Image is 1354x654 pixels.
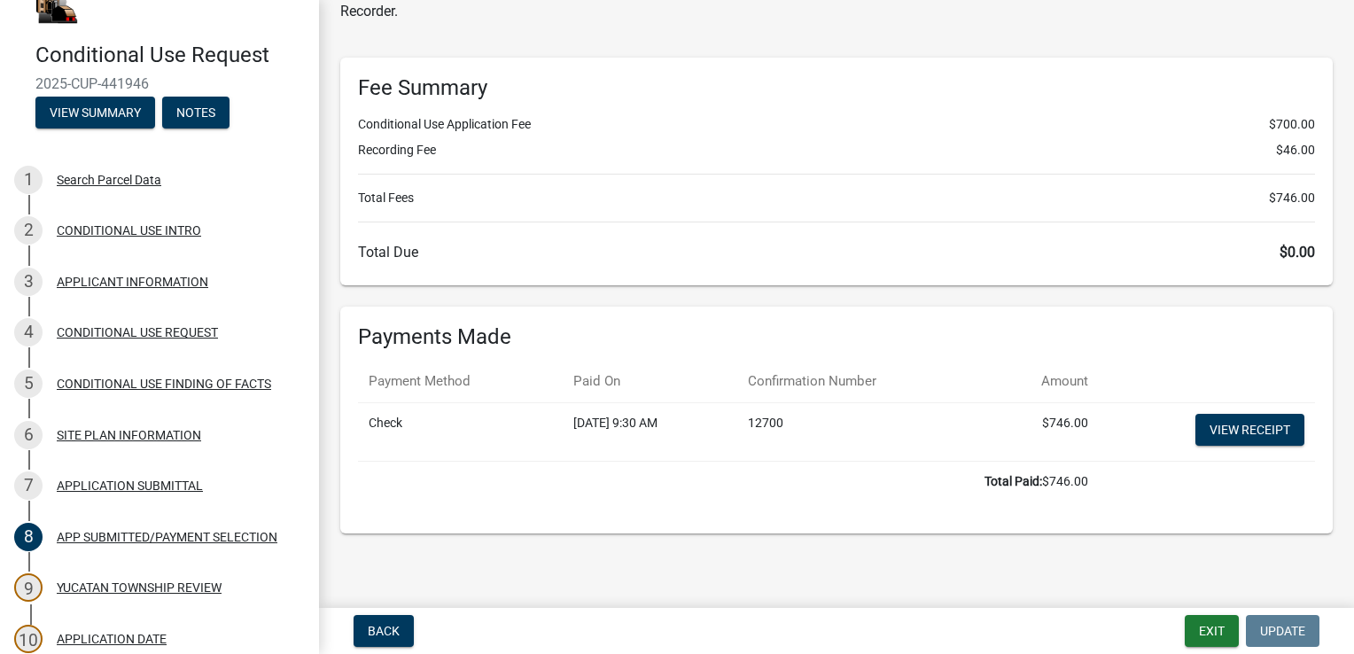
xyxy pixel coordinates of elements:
[737,402,985,461] td: 12700
[358,141,1315,160] li: Recording Fee
[737,361,985,402] th: Confirmation Number
[563,361,737,402] th: Paid On
[35,75,284,92] span: 2025-CUP-441946
[57,326,218,339] div: CONDITIONAL USE REQUEST
[14,216,43,245] div: 2
[354,615,414,647] button: Back
[985,361,1099,402] th: Amount
[358,189,1315,207] li: Total Fees
[14,421,43,449] div: 6
[1185,615,1239,647] button: Exit
[1276,141,1315,160] span: $46.00
[14,625,43,653] div: 10
[162,106,230,121] wm-modal-confirm: Notes
[35,97,155,128] button: View Summary
[358,75,1315,101] h6: Fee Summary
[14,268,43,296] div: 3
[358,361,563,402] th: Payment Method
[35,43,305,68] h4: Conditional Use Request
[57,479,203,492] div: APPLICATION SUBMITTAL
[358,402,563,461] td: Check
[14,318,43,346] div: 4
[14,370,43,398] div: 5
[358,324,1315,350] h6: Payments Made
[57,276,208,288] div: APPLICANT INFORMATION
[1246,615,1319,647] button: Update
[57,174,161,186] div: Search Parcel Data
[358,244,1315,261] h6: Total Due
[358,115,1315,134] li: Conditional Use Application Fee
[14,471,43,500] div: 7
[1269,189,1315,207] span: $746.00
[35,106,155,121] wm-modal-confirm: Summary
[1195,414,1304,446] a: View receipt
[57,531,277,543] div: APP SUBMITTED/PAYMENT SELECTION
[14,166,43,194] div: 1
[57,378,271,390] div: CONDITIONAL USE FINDING OF FACTS
[368,624,400,638] span: Back
[57,429,201,441] div: SITE PLAN INFORMATION
[57,224,201,237] div: CONDITIONAL USE INTRO
[1269,115,1315,134] span: $700.00
[1260,624,1305,638] span: Update
[563,402,737,461] td: [DATE] 9:30 AM
[14,573,43,602] div: 9
[358,461,1099,502] td: $746.00
[985,402,1099,461] td: $746.00
[984,474,1042,488] b: Total Paid:
[162,97,230,128] button: Notes
[14,523,43,551] div: 8
[57,581,222,594] div: YUCATAN TOWNSHIP REVIEW
[1280,244,1315,261] span: $0.00
[57,633,167,645] div: APPLICATION DATE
